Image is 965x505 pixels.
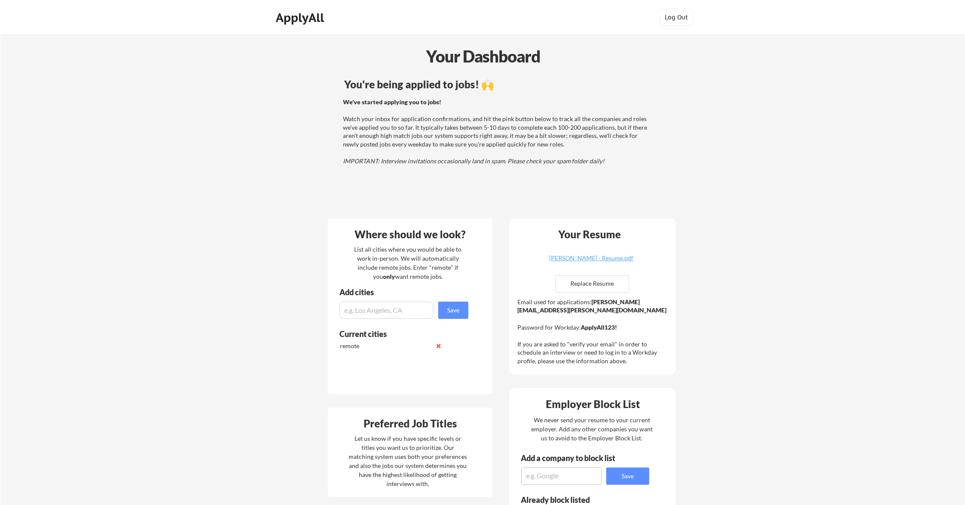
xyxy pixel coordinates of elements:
div: We never send your resume to your current employer. Add any other companies you want us to avoid ... [530,415,653,443]
input: e.g. Los Angeles, CA [339,302,433,319]
div: [PERSON_NAME] - Resume.pdf [540,255,642,261]
button: Save [606,468,649,485]
div: Watch your inbox for application confirmations, and hit the pink button below to track all the co... [343,98,654,165]
div: Current cities [339,330,459,338]
strong: We've started applying you to jobs! [343,98,441,106]
div: Where should we look? [330,229,490,240]
div: Email used for applications: Password for Workday: If you are asked to "verify your email" in ord... [517,298,669,365]
div: Preferred Job Titles [330,418,490,429]
div: Already block listed [521,496,638,504]
div: Add cities [339,288,470,296]
button: Save [438,302,468,319]
em: IMPORTANT: Interview invitations occasionally land in spam. Please check your spam folder daily! [343,157,604,165]
div: ApplyAll [276,10,327,25]
div: Employer Block List [513,399,673,409]
div: You're being applied to jobs! 🙌 [344,79,655,90]
div: Let us know if you have specific levels or titles you want us to prioritize. Our matching system ... [349,434,467,488]
a: [PERSON_NAME] - Resume.pdf [540,255,642,268]
strong: only [383,273,395,280]
button: Log Out [659,9,694,26]
strong: ApplyAll123! [581,324,617,331]
strong: [PERSON_NAME][EMAIL_ADDRESS][PERSON_NAME][DOMAIN_NAME] [517,298,666,314]
div: List all cities where you would be able to work in-person. We will automatically include remote j... [349,245,467,281]
div: Your Dashboard [1,44,965,69]
div: Your Resume [547,229,632,240]
div: Add a company to block list [521,454,629,462]
div: remote [340,342,431,350]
